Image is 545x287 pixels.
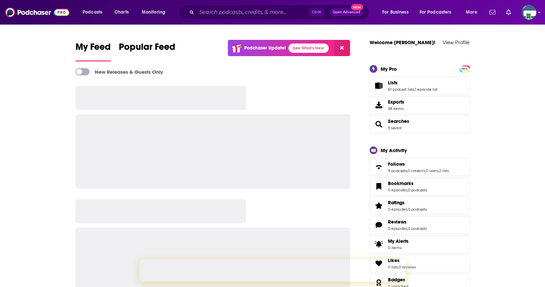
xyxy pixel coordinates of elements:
[407,207,408,212] span: ,
[415,87,438,92] a: 1 episode list
[388,87,414,92] a: 61 podcast lists
[370,158,469,176] span: Follows
[439,168,449,173] a: 2 lists
[137,7,174,18] button: open menu
[407,226,408,231] span: ,
[408,207,427,212] a: 0 podcasts
[408,226,427,231] a: 0 podcasts
[466,8,477,17] span: More
[370,254,469,272] span: Likes
[426,168,439,173] a: 0 users
[142,8,165,17] span: Monitoring
[388,99,404,105] span: Exports
[114,8,129,17] span: Charts
[110,7,133,18] a: Charts
[388,257,400,263] span: Likes
[372,239,385,249] span: My Alerts
[381,147,407,153] div: My Activity
[388,168,407,173] a: 9 podcasts
[407,188,408,192] span: ,
[388,219,407,225] span: Reviews
[382,8,409,17] span: For Business
[119,41,175,56] span: Popular Feed
[388,257,416,263] a: Likes
[333,11,360,14] span: Open Advanced
[5,6,69,19] img: Podchaser - Follow, Share and Rate Podcasts
[522,264,538,280] iframe: Intercom live chat
[388,207,407,212] a: 0 episodes
[415,7,461,18] button: open menu
[381,66,397,72] div: My Pro
[388,161,449,167] a: Follows
[370,177,469,195] span: Bookmarks
[372,100,385,110] span: Exports
[330,8,363,16] button: Open AdvancedNew
[420,8,452,17] span: For Podcasters
[522,5,536,20] button: Show profile menu
[460,66,468,71] span: PRO
[460,66,468,71] a: PRO
[388,80,438,86] a: Lists
[370,235,469,253] a: My Alerts
[244,45,286,51] p: Podchaser Update!
[370,115,469,133] span: Searches
[461,7,485,18] button: open menu
[372,259,385,268] a: Likes
[388,126,401,130] a: 3 saved
[370,96,469,114] a: Exports
[399,265,416,269] a: 0 reviews
[351,4,363,10] span: New
[388,118,409,124] a: Searches
[414,87,415,92] span: ,
[185,5,375,20] div: Search podcasts, credits, & more...
[388,245,409,250] span: 0 items
[372,81,385,90] a: Lists
[370,197,469,215] span: Ratings
[76,41,111,61] a: My Feed
[522,5,536,20] span: Logged in as KCMedia
[443,39,469,46] a: View Profile
[78,7,111,18] button: open menu
[487,7,498,18] a: Show notifications dropdown
[197,7,309,18] input: Search podcasts, credits, & more...
[372,201,385,210] a: Ratings
[139,259,406,282] iframe: Intercom live chat banner
[439,168,439,173] span: ,
[370,39,436,46] a: Welcome [PERSON_NAME]!
[388,238,409,244] span: My Alerts
[372,162,385,172] a: Follows
[388,80,398,86] span: Lists
[83,8,102,17] span: Podcasts
[388,188,407,192] a: 0 episodes
[503,7,514,18] a: Show notifications dropdown
[388,200,405,206] span: Ratings
[408,168,425,173] a: 0 creators
[372,182,385,191] a: Bookmarks
[76,68,163,75] a: New Releases & Guests Only
[370,216,469,234] span: Reviews
[388,180,414,186] span: Bookmarks
[309,8,324,17] span: Ctrl K
[372,220,385,230] a: Reviews
[76,41,111,56] span: My Feed
[372,120,385,129] a: Searches
[388,200,427,206] a: Ratings
[388,226,407,231] a: 0 episodes
[370,77,469,95] span: Lists
[522,5,536,20] img: User Profile
[388,180,427,186] a: Bookmarks
[388,219,427,225] a: Reviews
[119,41,175,61] a: Popular Feed
[388,161,405,167] span: Follows
[378,7,417,18] button: open menu
[388,106,404,111] span: 38 items
[288,44,329,53] a: See What's New
[408,188,427,192] a: 0 podcasts
[425,168,426,173] span: ,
